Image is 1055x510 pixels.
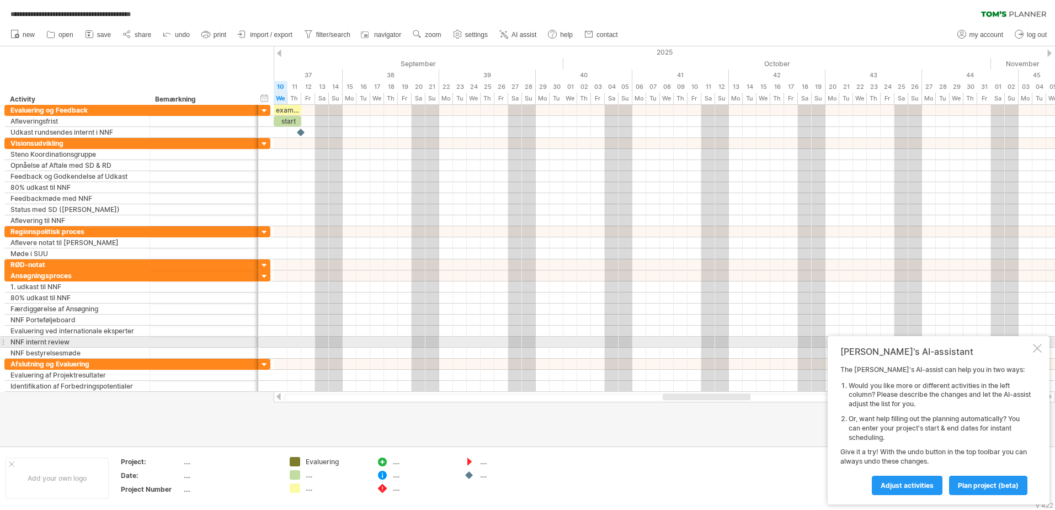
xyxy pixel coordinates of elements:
[10,105,144,115] div: Evaluering og Feedback
[949,476,1027,495] a: plan project (beta)
[10,127,144,137] div: Udkast rundsendes internt i NNF
[439,70,536,81] div: 39
[908,93,922,104] div: Sunday, 26 October 2025
[384,93,398,104] div: Thursday, 18 September 2025
[950,81,963,93] div: Wednesday, 29 October 2025
[10,204,144,215] div: Status med SD ([PERSON_NAME])
[467,93,481,104] div: Wednesday, 24 September 2025
[214,31,226,39] span: print
[977,93,991,104] div: Friday, 31 October 2025
[10,138,144,148] div: Visionsudvikling
[955,28,1006,42] a: my account
[412,93,425,104] div: Saturday, 20 September 2025
[825,93,839,104] div: Monday, 20 October 2025
[550,93,563,104] div: Tuesday, 30 September 2025
[439,81,453,93] div: Monday, 22 September 2025
[184,457,276,466] div: ....
[301,81,315,93] div: Friday, 12 September 2025
[632,81,646,93] div: Monday, 6 October 2025
[936,81,950,93] div: Tuesday, 28 October 2025
[798,93,812,104] div: Saturday, 18 October 2025
[10,149,144,160] div: Steno Koordinationsgruppe
[6,458,109,499] div: Add your own logo
[812,81,825,93] div: Sunday, 19 October 2025
[306,457,366,466] div: Evaluering
[370,81,384,93] div: Wednesday, 17 September 2025
[756,81,770,93] div: Wednesday, 15 October 2025
[10,248,144,259] div: Møde i SUU
[701,81,715,93] div: Saturday, 11 October 2025
[384,81,398,93] div: Thursday, 18 September 2025
[306,470,366,480] div: ....
[453,81,467,93] div: Tuesday, 23 September 2025
[10,237,144,248] div: Aflevere notat til [PERSON_NAME]
[770,93,784,104] div: Thursday, 16 October 2025
[121,485,182,494] div: Project Number
[770,81,784,93] div: Thursday, 16 October 2025
[536,81,550,93] div: Monday, 29 September 2025
[10,259,144,270] div: RØD-notat
[646,93,660,104] div: Tuesday, 7 October 2025
[825,70,922,81] div: 43
[577,93,591,104] div: Thursday, 2 October 2025
[881,481,934,490] span: Adjust activities
[508,93,522,104] div: Saturday, 27 September 2025
[10,193,144,204] div: Feedbackmøde med NNF
[10,226,144,237] div: Regionspolitisk proces
[991,81,1005,93] div: Saturday, 1 November 2025
[184,485,276,494] div: ....
[511,31,536,39] span: AI assist
[522,81,536,93] div: Sunday, 28 September 2025
[356,93,370,104] div: Tuesday, 16 September 2025
[536,70,632,81] div: 40
[393,470,453,480] div: ....
[356,81,370,93] div: Tuesday, 16 September 2025
[688,81,701,93] div: Friday, 10 October 2025
[10,293,144,303] div: 80% udkast til NNF
[343,93,356,104] div: Monday, 15 September 2025
[10,326,144,336] div: Evaluering ved internationale eksperter
[908,81,922,93] div: Sunday, 26 October 2025
[522,93,536,104] div: Sunday, 28 September 2025
[715,81,729,93] div: Sunday, 12 October 2025
[743,81,756,93] div: Tuesday, 14 October 2025
[881,81,894,93] div: Friday, 24 October 2025
[963,93,977,104] div: Thursday, 30 October 2025
[1032,81,1046,93] div: Tuesday, 4 November 2025
[825,81,839,93] div: Monday, 20 October 2025
[582,28,621,42] a: contact
[867,93,881,104] div: Thursday, 23 October 2025
[246,70,343,81] div: 37
[453,93,467,104] div: Tuesday, 23 September 2025
[922,70,1019,81] div: 44
[439,93,453,104] div: Monday, 22 September 2025
[922,93,936,104] div: Monday, 27 October 2025
[316,31,350,39] span: filter/search
[784,81,798,93] div: Friday, 17 October 2025
[894,93,908,104] div: Saturday, 25 October 2025
[329,81,343,93] div: Sunday, 14 September 2025
[701,93,715,104] div: Saturday, 11 October 2025
[545,28,576,42] a: help
[660,81,674,93] div: Wednesday, 8 October 2025
[10,171,144,182] div: Feedback og Godkendelse af Udkast
[481,93,494,104] div: Thursday, 25 September 2025
[175,31,190,39] span: undo
[425,31,441,39] span: zoom
[577,81,591,93] div: Thursday, 2 October 2025
[839,81,853,93] div: Tuesday, 21 October 2025
[840,346,1031,357] div: [PERSON_NAME]'s AI-assistant
[425,93,439,104] div: Sunday, 21 September 2025
[853,93,867,104] div: Wednesday, 22 October 2025
[729,81,743,93] div: Monday, 13 October 2025
[563,93,577,104] div: Wednesday, 1 October 2025
[10,337,144,347] div: NNF internt review
[450,28,491,42] a: settings
[10,348,144,358] div: NNF bestyrelsesmøde
[784,93,798,104] div: Friday, 17 October 2025
[155,94,252,105] div: Bemærkning
[853,81,867,93] div: Wednesday, 22 October 2025
[591,81,605,93] div: Friday, 3 October 2025
[199,28,230,42] a: print
[393,457,453,466] div: ....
